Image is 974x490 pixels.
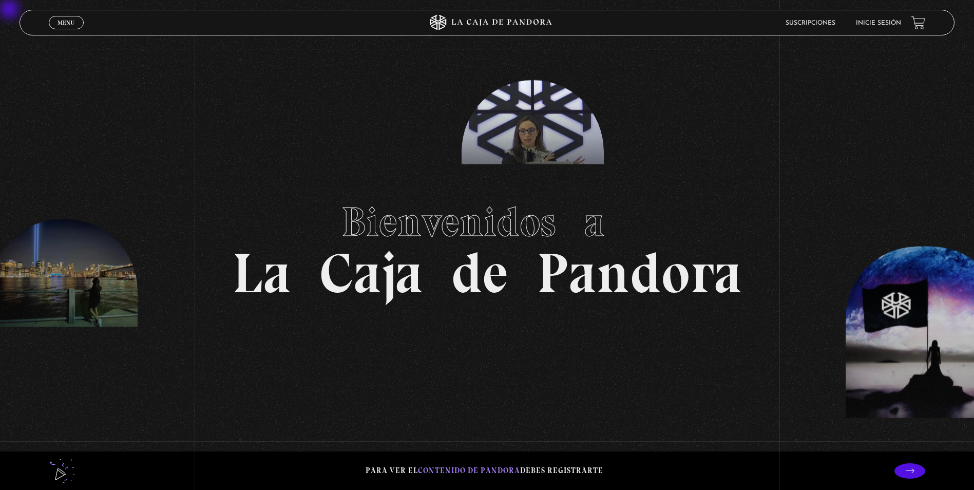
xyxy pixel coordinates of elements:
[786,20,835,26] a: Suscripciones
[911,16,925,30] a: View your shopping cart
[366,464,603,478] p: Para ver el debes registrarte
[232,189,742,301] h1: La Caja de Pandora
[856,20,901,26] a: Inicie sesión
[341,197,633,247] span: Bienvenidos a
[54,28,79,35] span: Cerrar
[58,20,74,26] span: Menu
[418,466,520,475] span: contenido de Pandora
